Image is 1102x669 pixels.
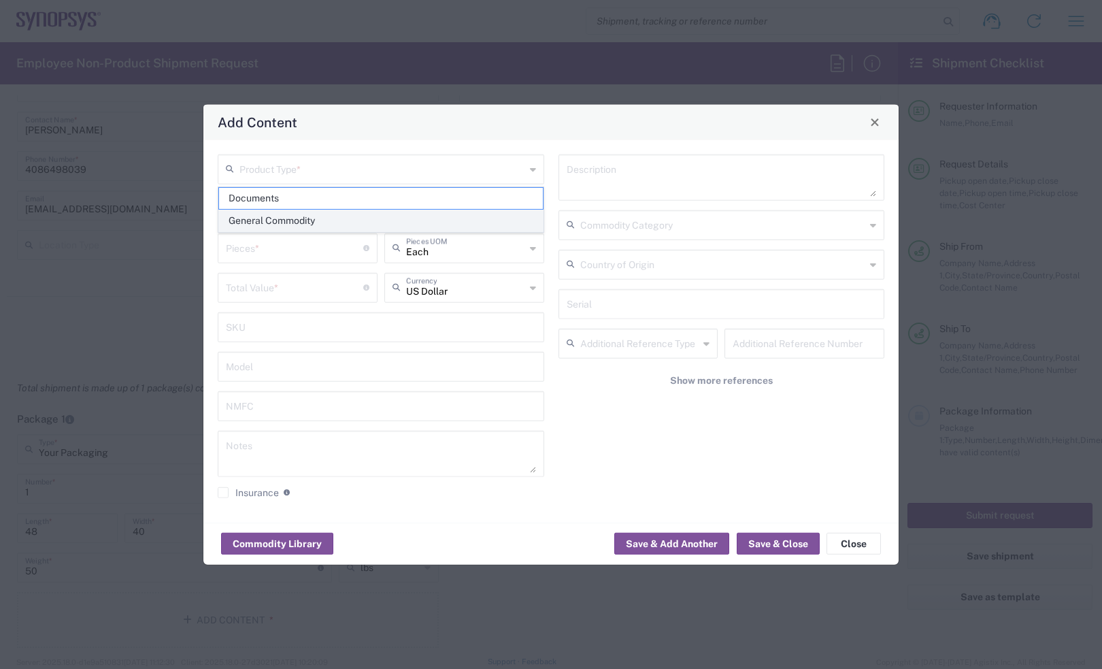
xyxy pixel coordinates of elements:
button: Save & Close [737,533,820,555]
span: General Commodity [219,210,542,231]
span: Documents [219,188,542,209]
span: Show more references [670,374,773,387]
button: Close [826,533,881,555]
label: Insurance [218,487,279,497]
h4: Add Content [218,112,297,132]
button: Save & Add Another [614,533,729,555]
button: Close [865,112,884,131]
button: Commodity Library [221,533,333,555]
